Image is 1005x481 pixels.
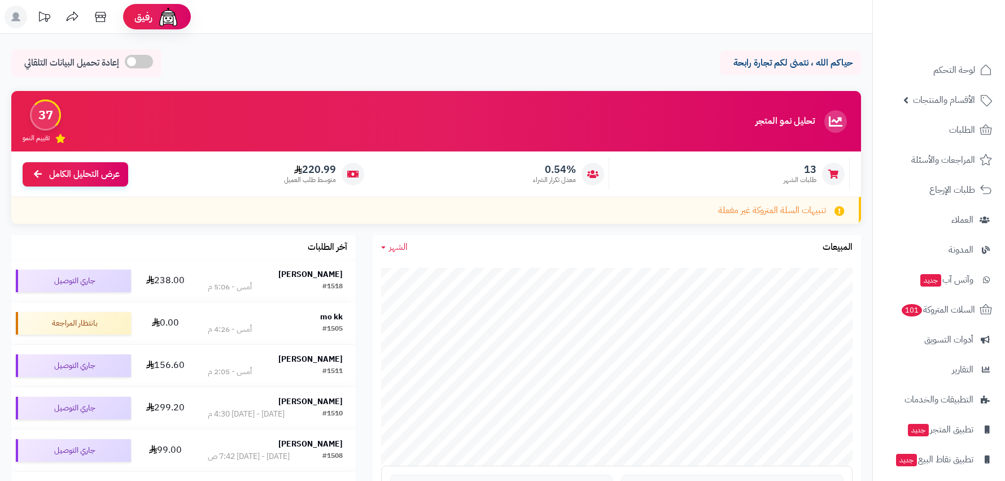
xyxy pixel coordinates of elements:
[880,176,998,203] a: طلبات الإرجاع
[208,451,290,462] div: [DATE] - [DATE] 7:42 ص
[951,212,973,228] span: العملاء
[880,326,998,353] a: أدوات التسويق
[880,446,998,473] a: تطبيق نقاط البيعجديد
[755,116,815,127] h3: تحليل نمو المتجر
[880,146,998,174] a: المراجعات والأسئلة
[136,302,195,344] td: 0.00
[896,454,917,466] span: جديد
[933,62,975,78] span: لوحة التحكم
[284,175,336,185] span: متوسط طلب العميل
[880,416,998,443] a: تطبيق المتجرجديد
[389,240,408,254] span: الشهر
[880,296,998,323] a: السلات المتروكة101
[911,152,975,168] span: المراجعات والأسئلة
[949,242,973,258] span: المدونة
[880,266,998,293] a: وآتس آبجديد
[16,354,131,377] div: جاري التوصيل
[278,438,343,450] strong: [PERSON_NAME]
[322,451,343,462] div: #1508
[208,409,285,420] div: [DATE] - [DATE] 4:30 م
[880,57,998,84] a: لوحة التحكم
[920,274,941,287] span: جديد
[23,162,128,187] a: عرض التحليل الكامل
[784,175,816,185] span: طلبات الشهر
[320,311,343,323] strong: mo kk
[901,302,975,318] span: السلات المتروكة
[904,392,973,408] span: التطبيقات والخدمات
[16,439,131,462] div: جاري التوصيل
[928,31,994,54] img: logo-2.png
[24,57,119,70] span: إعادة تحميل البيانات التلقائي
[322,366,343,378] div: #1511
[322,324,343,335] div: #1505
[278,353,343,365] strong: [PERSON_NAME]
[895,452,973,467] span: تطبيق نقاط البيع
[952,362,973,378] span: التقارير
[208,366,252,378] div: أمس - 2:05 م
[322,409,343,420] div: #1510
[908,424,929,436] span: جديد
[718,204,826,217] span: تنبيهات السلة المتروكة غير مفعلة
[278,268,343,280] strong: [PERSON_NAME]
[284,163,336,176] span: 220.99
[924,332,973,348] span: أدوات التسويق
[880,116,998,144] a: الطلبات
[308,242,347,253] h3: آخر الطلبات
[136,260,195,302] td: 238.00
[30,6,58,31] a: تحديثات المنصة
[880,236,998,263] a: المدونة
[880,386,998,413] a: التطبيقات والخدمات
[322,281,343,293] div: #1518
[929,182,975,198] span: طلبات الإرجاع
[278,396,343,408] strong: [PERSON_NAME]
[134,10,152,24] span: رفيق
[784,163,816,176] span: 13
[907,422,973,437] span: تطبيق المتجر
[728,57,853,70] p: حياكم الله ، نتمنى لكم تجارة رابحة
[16,312,131,335] div: بانتظار المراجعة
[533,175,576,185] span: معدل تكرار الشراء
[136,430,195,471] td: 99.00
[136,345,195,387] td: 156.60
[16,270,131,292] div: جاري التوصيل
[880,206,998,233] a: العملاء
[533,163,576,176] span: 0.54%
[823,242,853,253] h3: المبيعات
[208,281,252,293] div: أمس - 5:06 م
[23,133,50,143] span: تقييم النمو
[381,241,408,254] a: الشهر
[902,304,922,317] span: 101
[880,356,998,383] a: التقارير
[913,92,975,108] span: الأقسام والمنتجات
[16,397,131,419] div: جاري التوصيل
[49,168,120,181] span: عرض التحليل الكامل
[208,324,252,335] div: أمس - 4:26 م
[157,6,180,28] img: ai-face.png
[136,387,195,429] td: 299.20
[949,122,975,138] span: الطلبات
[919,272,973,288] span: وآتس آب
